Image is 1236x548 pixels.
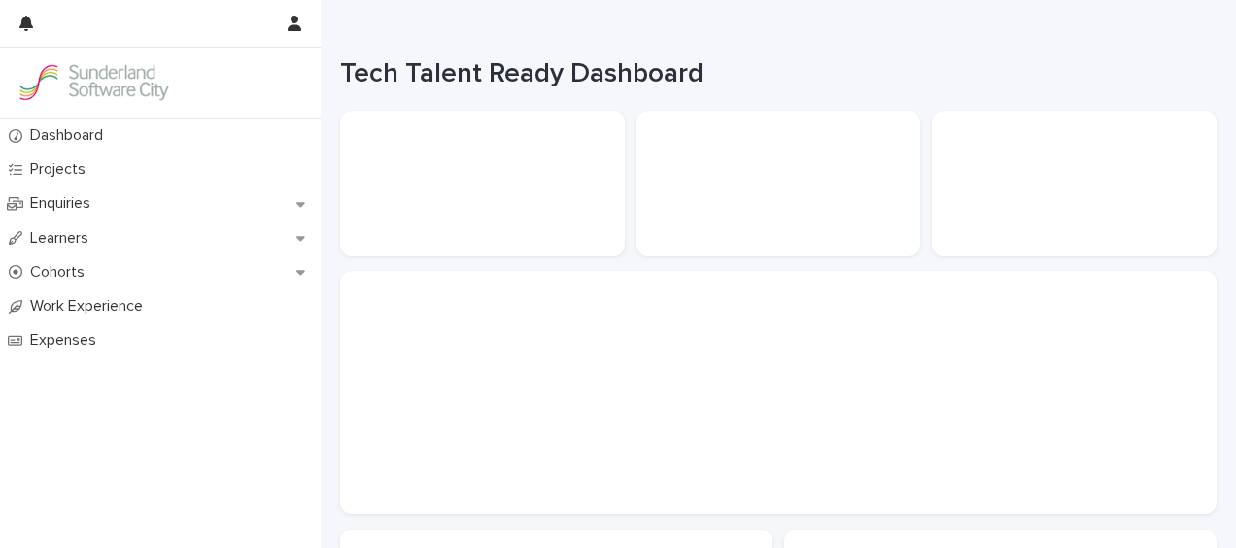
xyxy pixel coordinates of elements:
[22,229,104,248] p: Learners
[16,63,171,102] img: GVzBcg19RCOYju8xzymn
[22,297,158,316] p: Work Experience
[340,58,1202,91] h1: Tech Talent Ready Dashboard
[22,126,119,145] p: Dashboard
[22,194,106,213] p: Enquiries
[22,263,100,282] p: Cohorts
[22,331,112,350] p: Expenses
[22,160,101,179] p: Projects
